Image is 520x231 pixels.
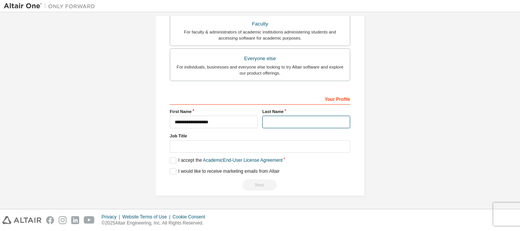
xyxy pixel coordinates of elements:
img: linkedin.svg [71,216,79,224]
div: Privacy [102,214,122,220]
p: © 2025 Altair Engineering, Inc. All Rights Reserved. [102,220,210,226]
img: facebook.svg [46,216,54,224]
div: For faculty & administrators of academic institutions administering students and accessing softwa... [175,29,345,41]
label: First Name [170,108,258,115]
label: Job Title [170,133,350,139]
div: Your Profile [170,92,350,105]
label: Last Name [262,108,350,115]
div: Cookie Consent [172,214,209,220]
div: Website Terms of Use [122,214,172,220]
div: Faculty [175,19,345,29]
img: altair_logo.svg [2,216,41,224]
label: I accept the [170,157,282,164]
img: youtube.svg [84,216,95,224]
img: Altair One [4,2,99,10]
a: Academic End-User License Agreement [203,158,282,163]
div: Read and acccept EULA to continue [170,179,350,191]
label: I would like to receive marketing emails from Altair [170,168,279,175]
div: For individuals, businesses and everyone else looking to try Altair software and explore our prod... [175,64,345,76]
div: Everyone else [175,53,345,64]
img: instagram.svg [59,216,67,224]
